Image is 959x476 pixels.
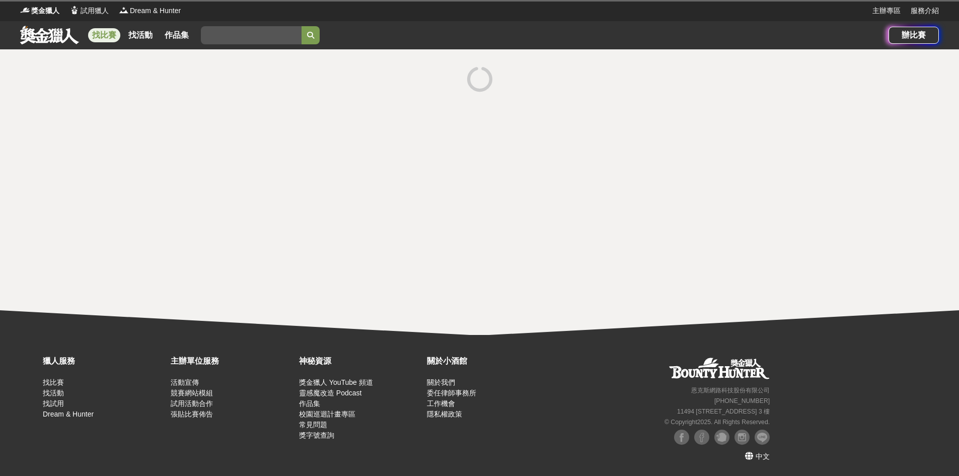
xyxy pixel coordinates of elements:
[20,5,30,15] img: Logo
[427,355,550,367] div: 關於小酒館
[427,378,455,386] a: 關於我們
[20,6,59,16] a: Logo獎金獵人
[299,431,334,439] a: 獎字號查詢
[714,430,729,445] img: Plurk
[161,28,193,42] a: 作品集
[88,28,120,42] a: 找比賽
[427,410,462,418] a: 隱私權政策
[69,6,109,16] a: Logo試用獵人
[756,452,770,460] span: 中文
[872,6,901,16] a: 主辦專區
[674,430,689,445] img: Facebook
[299,378,373,386] a: 獎金獵人 YouTube 頻道
[171,378,199,386] a: 活動宣傳
[691,387,770,394] small: 恩克斯網路科技股份有限公司
[299,399,320,407] a: 作品集
[299,389,361,397] a: 靈感魔改造 Podcast
[427,399,455,407] a: 工作機會
[734,430,750,445] img: Instagram
[299,410,355,418] a: 校園巡迴計畫專區
[171,355,293,367] div: 主辦單位服務
[171,399,213,407] a: 試用活動合作
[171,389,213,397] a: 競賽網站模組
[69,5,80,15] img: Logo
[31,6,59,16] span: 獎金獵人
[299,421,327,429] a: 常見問題
[43,378,64,386] a: 找比賽
[427,389,476,397] a: 委任律師事務所
[755,430,770,445] img: LINE
[81,6,109,16] span: 試用獵人
[43,389,64,397] a: 找活動
[694,430,709,445] img: Facebook
[677,408,770,415] small: 11494 [STREET_ADDRESS] 3 樓
[171,410,213,418] a: 張貼比賽佈告
[911,6,939,16] a: 服務介紹
[43,410,94,418] a: Dream & Hunter
[43,355,166,367] div: 獵人服務
[665,419,770,426] small: © Copyright 2025 . All Rights Reserved.
[889,27,939,44] a: 辦比賽
[43,399,64,407] a: 找試用
[119,6,181,16] a: LogoDream & Hunter
[124,28,157,42] a: 找活動
[119,5,129,15] img: Logo
[714,397,770,404] small: [PHONE_NUMBER]
[299,355,422,367] div: 神秘資源
[130,6,181,16] span: Dream & Hunter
